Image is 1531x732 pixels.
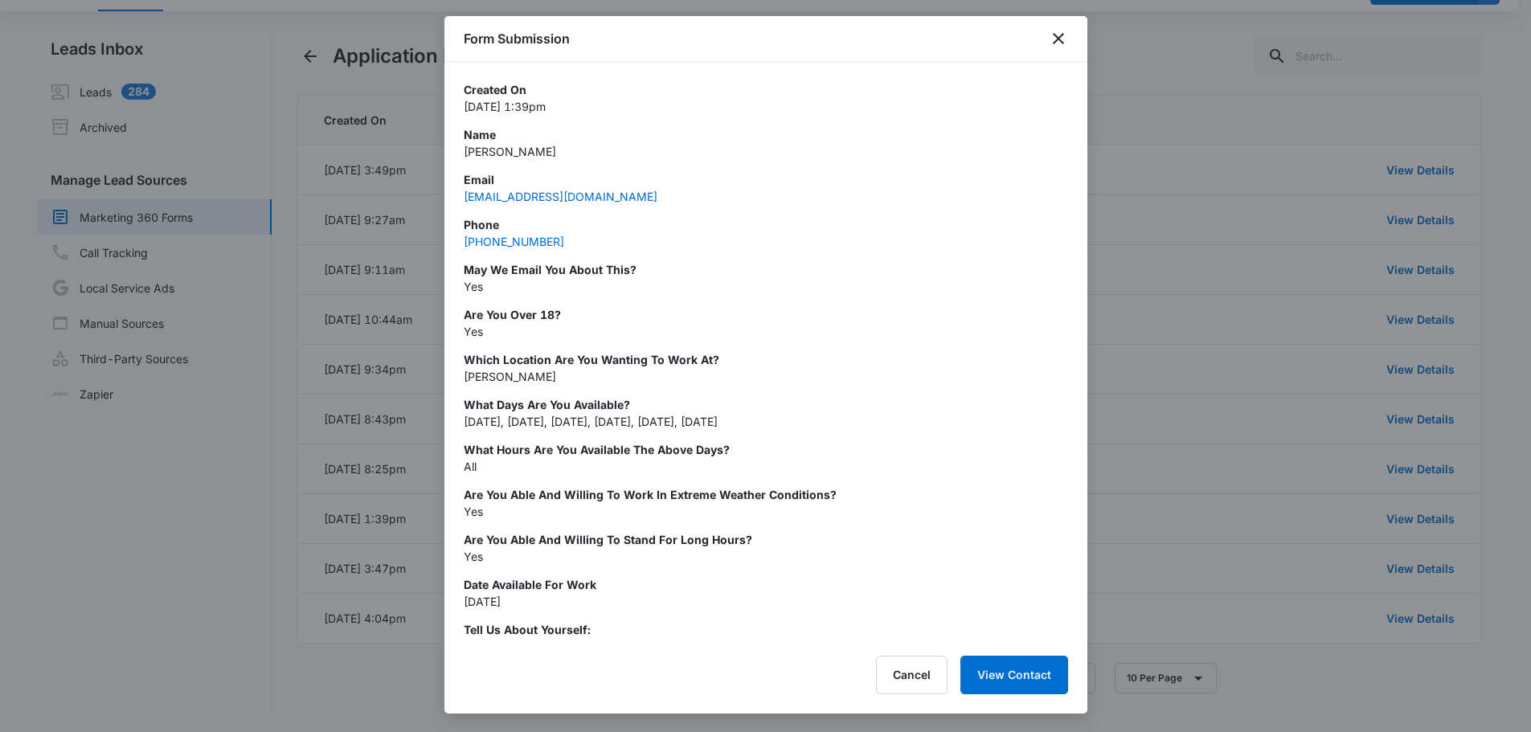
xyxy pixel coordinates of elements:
[464,98,1068,115] p: [DATE] 1:39pm
[464,261,1068,278] p: May we email you about this?
[464,29,570,48] h1: Form Submission
[464,278,1068,295] p: Yes
[464,143,1068,160] p: [PERSON_NAME]
[464,503,1068,520] p: Yes
[464,171,1068,188] p: Email
[464,235,564,248] a: [PHONE_NUMBER]
[1049,29,1068,48] button: close
[960,656,1068,694] button: View Contact
[464,441,1068,458] p: What hours are you available the above days?
[464,190,657,203] a: [EMAIL_ADDRESS][DOMAIN_NAME]
[464,638,1068,655] p: I’m an outgoing, energetic person. I love anything outdoors, and I have a huge passion for cars.
[464,548,1068,565] p: Yes
[464,458,1068,475] p: All
[464,593,1068,610] p: [DATE]
[464,396,1068,413] p: What days are you available?
[464,351,1068,368] p: Which Location are you wanting to work at?
[464,216,1068,233] p: Phone
[464,621,1068,638] p: Tell Us About Yourself:
[464,576,1068,593] p: Date Available For Work
[464,531,1068,548] p: Are you able and willing to stand for long hours?
[464,306,1068,323] p: Are You Over 18?
[876,656,948,694] button: Cancel
[464,81,1068,98] p: Created On
[464,323,1068,340] p: Yes
[464,413,1068,430] p: [DATE], [DATE], [DATE], [DATE], [DATE], [DATE]
[464,486,1068,503] p: Are you able and willing to work in extreme weather conditions?
[464,368,1068,385] p: [PERSON_NAME]
[464,126,1068,143] p: Name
